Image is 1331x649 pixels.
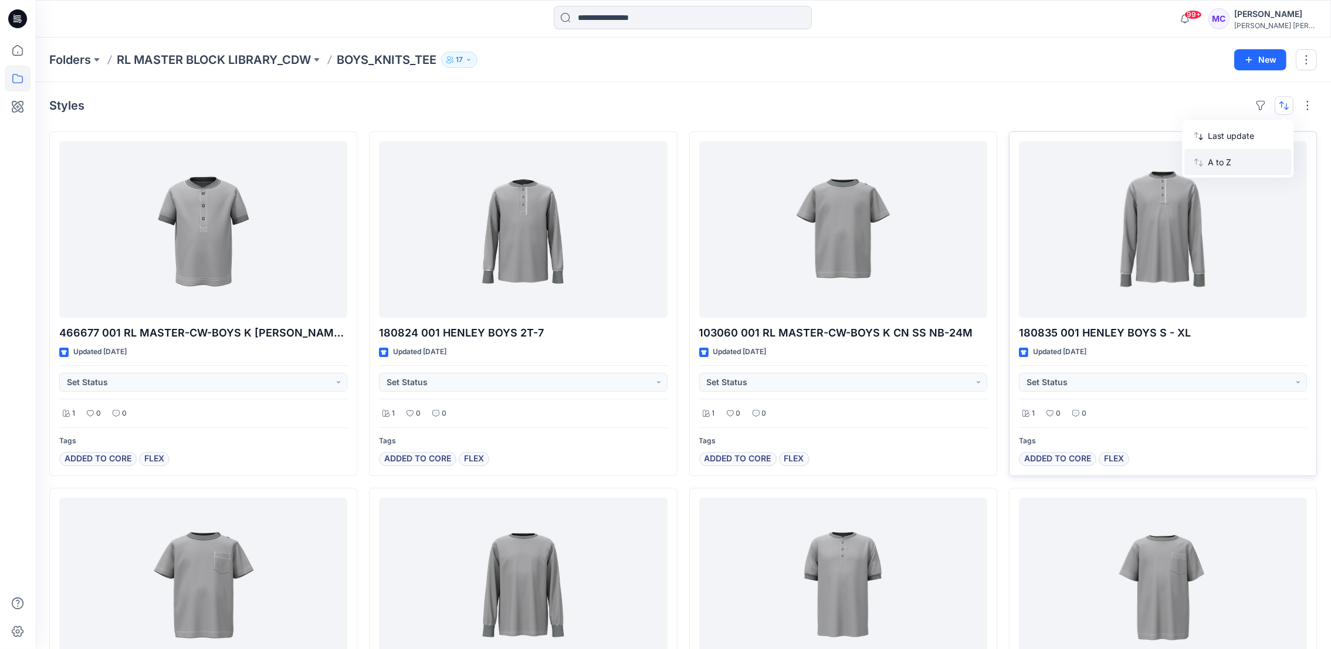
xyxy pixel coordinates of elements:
p: 1 [392,407,395,420]
p: 0 [442,407,446,420]
div: [PERSON_NAME] [PERSON_NAME] [1234,21,1316,30]
span: ADDED TO CORE [384,452,451,466]
button: New [1234,49,1286,70]
p: Updated [DATE] [1033,346,1086,358]
a: RL MASTER BLOCK LIBRARY_CDW [117,52,311,68]
p: 0 [96,407,101,420]
p: 180824 001 HENLEY BOYS 2T-7 [379,325,667,341]
span: FLEX [144,452,164,466]
p: 0 [416,407,421,420]
a: 103060 001 RL MASTER-CW-BOYS K CN SS NB-24M [699,141,987,318]
button: 17 [441,52,477,68]
p: 180835 001 HENLEY BOYS S - XL [1019,325,1307,341]
p: Updated [DATE] [713,346,767,358]
p: Updated [DATE] [73,346,127,358]
p: 0 [762,407,767,420]
span: FLEX [464,452,484,466]
a: 180824 001 HENLEY BOYS 2T-7 [379,141,667,318]
p: 0 [122,407,127,420]
p: 0 [1082,407,1086,420]
p: BOYS_KNITS_TEE [337,52,436,68]
p: Tags [699,435,987,447]
div: [PERSON_NAME] [1234,7,1316,21]
p: 0 [736,407,741,420]
a: Folders [49,52,91,68]
a: 466677 001 RL MASTER-CW-BOYS K SS HENLEY TEE 3M-24M [59,141,347,318]
p: Tags [379,435,667,447]
h4: Styles [49,98,84,113]
p: 1 [72,407,75,420]
p: A to Z [1208,156,1282,168]
div: MC [1208,8,1230,29]
span: FLEX [1104,452,1124,466]
p: Last update [1208,130,1282,142]
span: FLEX [784,452,804,466]
p: Tags [59,435,347,447]
p: 17 [456,53,463,66]
p: 1 [1032,407,1035,420]
p: Tags [1019,435,1307,447]
span: ADDED TO CORE [65,452,131,466]
p: 466677 001 RL MASTER-CW-BOYS K [PERSON_NAME] TEE 3M-24M [59,325,347,341]
p: Updated [DATE] [393,346,446,358]
p: 0 [1056,407,1061,420]
p: 103060 001 RL MASTER-CW-BOYS K CN SS NB-24M [699,325,987,341]
span: ADDED TO CORE [705,452,771,466]
span: ADDED TO CORE [1024,452,1091,466]
span: 99+ [1184,10,1202,19]
p: 1 [712,407,715,420]
a: 180835 001 HENLEY BOYS S - XL [1019,141,1307,318]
